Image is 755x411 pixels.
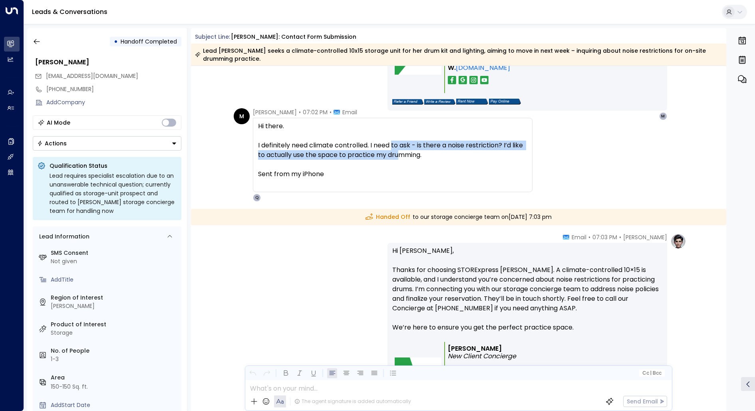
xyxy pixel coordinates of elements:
[46,98,181,107] div: AddCompany
[448,351,516,361] i: New Client Concierge
[639,369,664,377] button: Cc|Bcc
[448,63,456,73] span: W.
[191,209,727,225] div: to our storage concierge team on [DATE] 7:03 pm
[51,320,178,329] label: Product of Interest
[51,294,178,302] label: Region of Interest
[51,276,178,284] div: AddTitle
[448,344,502,353] b: [PERSON_NAME]
[456,63,510,73] a: [DOMAIN_NAME]
[670,233,686,249] img: profile-logo.png
[330,108,332,116] span: •
[258,141,527,189] div: I definitely need climate controlled. I need to ask - is there a noise restriction? I’d like to a...
[253,108,297,116] span: [PERSON_NAME]
[489,99,521,105] img: storexpress_pay.png
[51,383,88,391] div: 150-150 Sq. ft.
[50,162,177,170] p: Qualification Status
[248,368,258,378] button: Undo
[33,136,181,151] div: Button group with a nested menu
[51,257,178,266] div: Not given
[258,169,527,179] div: Sent from my iPhone
[33,136,181,151] button: Actions
[46,72,138,80] span: [EMAIL_ADDRESS][DOMAIN_NAME]
[51,347,178,355] label: No. of People
[234,108,250,124] div: M
[592,233,617,241] span: 07:03 PM
[395,357,441,404] img: storexpress_logo.png
[469,76,478,84] img: storexpress_insta.png
[195,47,722,63] div: Lead [PERSON_NAME] seeks a climate-controlled 10x15 storage unit for her drum kit and lighting, a...
[37,140,67,147] div: Actions
[366,213,410,221] span: Handed Off
[456,99,488,105] img: storexpress_rent.png
[51,249,178,257] label: SMS Consent
[262,368,272,378] button: Redo
[480,76,489,84] img: storexpress_yt.png
[51,302,178,310] div: [PERSON_NAME]
[253,194,261,202] div: Q
[46,85,181,93] div: [PHONE_NUMBER]
[623,233,667,241] span: [PERSON_NAME]
[619,233,621,241] span: •
[51,373,178,382] label: Area
[47,119,70,127] div: AI Mode
[231,33,356,41] div: [PERSON_NAME]: Contact Form Submission
[392,99,423,105] img: storexpress_refer.png
[46,72,138,80] span: marilees43@gmail.com
[258,121,527,189] div: Hi there.
[650,370,652,376] span: |
[294,398,411,405] div: The agent signature is added automatically
[51,401,178,409] div: AddStart Date
[35,58,181,67] div: [PERSON_NAME]
[392,246,662,342] p: Hi [PERSON_NAME], Thanks for choosing STORExpress [PERSON_NAME]. A climate-controlled 10×15 is av...
[114,34,118,49] div: •
[459,76,467,84] img: storexpress_google.png
[32,7,107,16] a: Leads & Conversations
[51,355,178,363] div: 1-3
[448,76,456,84] img: storexpres_fb.png
[424,99,455,105] img: storexpress_write.png
[299,108,301,116] span: •
[588,233,590,241] span: •
[642,370,661,376] span: Cc Bcc
[50,171,177,215] div: Lead requires specialist escalation due to an unanswerable technical question; currently qualifie...
[121,38,177,46] span: Handoff Completed
[36,232,89,241] div: Lead Information
[195,33,230,41] span: Subject Line:
[51,329,178,337] div: Storage
[572,233,586,241] span: Email
[303,108,328,116] span: 07:02 PM
[448,363,454,373] span: A.
[342,108,357,116] span: Email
